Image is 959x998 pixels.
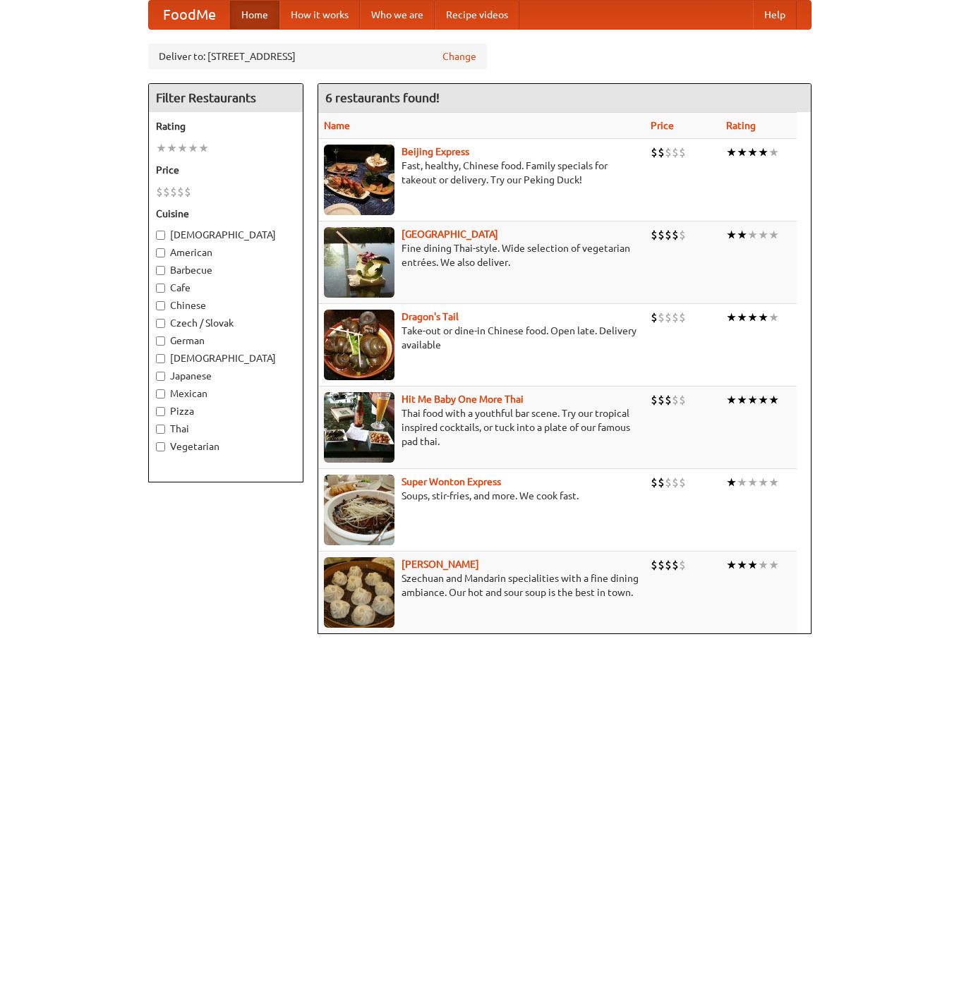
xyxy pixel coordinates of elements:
a: Super Wonton Express [402,476,501,487]
label: [DEMOGRAPHIC_DATA] [156,351,296,365]
li: ★ [726,475,737,490]
li: ★ [768,227,779,243]
li: ★ [726,145,737,160]
input: Japanese [156,372,165,381]
li: ★ [768,310,779,325]
p: Fast, healthy, Chinese food. Family specials for takeout or delivery. Try our Peking Duck! [324,159,640,187]
label: American [156,245,296,260]
li: $ [651,310,658,325]
li: ★ [737,145,747,160]
li: $ [665,475,672,490]
p: Thai food with a youthful bar scene. Try our tropical inspired cocktails, or tuck into a plate of... [324,406,640,449]
li: ★ [737,557,747,573]
img: beijing.jpg [324,145,394,215]
li: $ [672,475,679,490]
p: Soups, stir-fries, and more. We cook fast. [324,489,640,503]
li: $ [651,557,658,573]
li: $ [665,392,672,408]
li: ★ [188,140,198,156]
li: ★ [737,392,747,408]
li: $ [163,184,170,200]
li: $ [672,557,679,573]
li: $ [665,227,672,243]
li: ★ [726,557,737,573]
input: [DEMOGRAPHIC_DATA] [156,231,165,240]
li: $ [177,184,184,200]
p: Take-out or dine-in Chinese food. Open late. Delivery available [324,324,640,352]
li: $ [170,184,177,200]
li: ★ [737,310,747,325]
h5: Rating [156,119,296,133]
a: How it works [279,1,360,29]
a: Recipe videos [435,1,519,29]
li: $ [679,392,686,408]
li: $ [672,310,679,325]
a: Dragon's Tail [402,311,459,322]
a: Home [230,1,279,29]
label: [DEMOGRAPHIC_DATA] [156,228,296,242]
label: Thai [156,422,296,436]
li: ★ [768,392,779,408]
label: Chinese [156,298,296,312]
li: $ [679,310,686,325]
a: [GEOGRAPHIC_DATA] [402,229,498,240]
div: Deliver to: [STREET_ADDRESS] [148,44,487,69]
li: $ [658,145,665,160]
a: Rating [726,120,756,131]
input: American [156,248,165,257]
li: $ [658,475,665,490]
img: shandong.jpg [324,557,394,628]
li: $ [679,557,686,573]
li: ★ [747,145,758,160]
li: ★ [747,227,758,243]
a: Price [651,120,674,131]
a: Change [442,49,476,63]
li: ★ [726,310,737,325]
li: ★ [747,392,758,408]
li: $ [672,392,679,408]
label: Vegetarian [156,439,296,454]
li: $ [658,392,665,408]
a: FoodMe [149,1,230,29]
a: Who we are [360,1,435,29]
li: ★ [758,557,768,573]
label: Cafe [156,281,296,295]
li: ★ [747,310,758,325]
li: ★ [198,140,209,156]
li: $ [679,227,686,243]
li: ★ [768,475,779,490]
li: ★ [768,145,779,160]
li: ★ [177,140,188,156]
li: ★ [758,310,768,325]
label: Mexican [156,387,296,401]
li: ★ [726,392,737,408]
li: $ [651,145,658,160]
li: ★ [737,475,747,490]
a: Beijing Express [402,146,469,157]
a: Name [324,120,350,131]
img: babythai.jpg [324,392,394,463]
img: superwonton.jpg [324,475,394,545]
li: ★ [737,227,747,243]
a: Hit Me Baby One More Thai [402,394,524,405]
li: $ [184,184,191,200]
label: Barbecue [156,263,296,277]
label: Czech / Slovak [156,316,296,330]
input: Cafe [156,284,165,293]
li: $ [658,310,665,325]
li: $ [665,557,672,573]
li: $ [672,145,679,160]
li: ★ [156,140,167,156]
img: dragon.jpg [324,310,394,380]
input: Mexican [156,389,165,398]
li: $ [679,475,686,490]
li: $ [156,184,163,200]
a: [PERSON_NAME] [402,559,479,570]
li: ★ [747,475,758,490]
input: German [156,336,165,346]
